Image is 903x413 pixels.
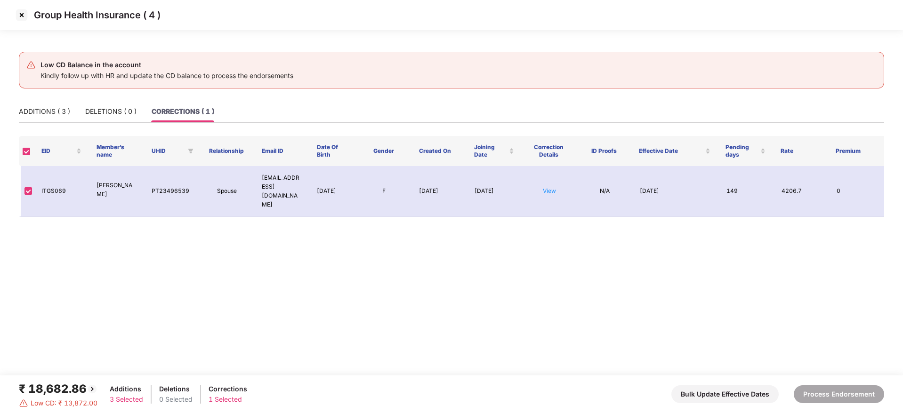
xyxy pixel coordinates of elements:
div: Corrections [209,384,247,394]
th: Member’s name [89,136,144,166]
th: EID [34,136,89,166]
div: Kindly follow up with HR and update the CD balance to process the endorsements [40,71,293,81]
th: Joining Date [467,136,522,166]
div: 0 Selected [159,394,193,405]
img: svg+xml;base64,PHN2ZyB4bWxucz0iaHR0cDovL3d3dy53My5vcmcvMjAwMC9zdmciIHdpZHRoPSIyNCIgaGVpZ2h0PSIyNC... [26,60,36,70]
td: Spouse [199,166,254,217]
td: [EMAIL_ADDRESS][DOMAIN_NAME] [254,166,309,217]
button: Process Endorsement [794,385,884,403]
th: Relationship [199,136,254,166]
div: Deletions [159,384,193,394]
td: 0 [829,166,884,217]
th: Gender [356,136,411,166]
th: Pending days [718,136,773,166]
td: ITGS069 [34,166,89,217]
span: filter [186,145,195,157]
span: filter [188,148,193,154]
th: Date Of Birth [309,136,356,166]
div: ADDITIONS ( 3 ) [19,106,70,117]
p: Group Health Insurance ( 4 ) [34,9,161,21]
span: Pending days [726,143,758,159]
td: N/A [577,166,632,217]
th: ID Proofs [576,136,631,166]
span: Effective Date [639,147,703,155]
div: 3 Selected [110,394,143,405]
button: Bulk Update Effective Dates [671,385,779,403]
th: Created On [411,136,467,166]
p: [PERSON_NAME] [97,181,137,199]
td: [DATE] [411,166,467,217]
td: PT23496539 [144,166,199,217]
div: DELETIONS ( 0 ) [85,106,137,117]
th: Effective Date [631,136,718,166]
div: Additions [110,384,143,394]
img: svg+xml;base64,PHN2ZyBpZD0iQmFjay0yMHgyMCIgeG1sbnM9Imh0dHA6Ly93d3cudzMub3JnLzIwMDAvc3ZnIiB3aWR0aD... [87,383,98,395]
span: UHID [152,147,184,155]
div: ₹ 18,682.86 [19,380,98,398]
td: [DATE] [309,166,356,217]
th: Rate [773,136,828,166]
th: Premium [828,136,883,166]
a: View [543,187,556,194]
span: Low CD: ₹ 13,872.00 [31,398,97,408]
img: svg+xml;base64,PHN2ZyBpZD0iRGFuZ2VyLTMyeDMyIiB4bWxucz0iaHR0cDovL3d3dy53My5vcmcvMjAwMC9zdmciIHdpZH... [19,398,28,408]
td: F [356,166,411,217]
span: EID [41,147,74,155]
span: Joining Date [474,143,507,159]
td: [DATE] [467,166,522,217]
div: CORRECTIONS ( 1 ) [152,106,214,117]
th: Email ID [254,136,309,166]
div: 1 Selected [209,394,247,405]
div: Low CD Balance in the account [40,59,293,71]
td: [DATE] [632,166,719,217]
th: Correction Details [522,136,577,166]
td: 4206.7 [774,166,829,217]
td: 149 [719,166,774,217]
img: svg+xml;base64,PHN2ZyBpZD0iQ3Jvc3MtMzJ4MzIiIHhtbG5zPSJodHRwOi8vd3d3LnczLm9yZy8yMDAwL3N2ZyIgd2lkdG... [14,8,29,23]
